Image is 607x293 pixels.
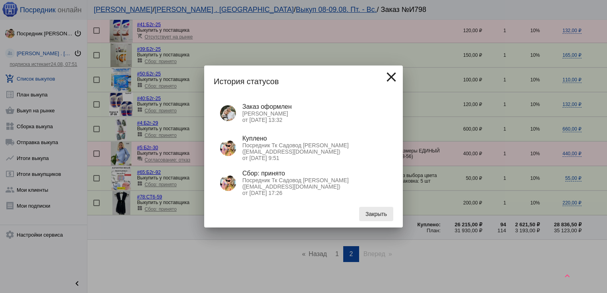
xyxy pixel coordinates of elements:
[242,155,387,161] p: от [DATE] 9:51
[242,135,387,142] div: Куплено
[242,110,387,117] p: [PERSON_NAME]
[242,103,387,110] div: Заказ оформлен
[359,207,393,221] button: Закрыть
[242,170,387,177] div: Сбор: принято
[242,117,387,123] p: от [DATE] 13:32
[365,211,387,217] span: Закрыть
[220,175,236,191] img: klfIT1i2k3saJfNGA6XPqTU7p5ZjdXiiDsm8fFA7nihaIQp9Knjm0Fohy3f__4ywE27KCYV1LPWaOQBexqZpekWk.jpg
[383,69,399,85] mat-icon: close
[563,271,572,281] mat-icon: keyboard_arrow_up
[242,177,387,190] p: Посредник Тк Садовод [PERSON_NAME] ([EMAIL_ADDRESS][DOMAIN_NAME])
[242,142,387,155] p: Посредник Тк Садовод [PERSON_NAME] ([EMAIL_ADDRESS][DOMAIN_NAME])
[242,190,387,196] p: от [DATE] 17:26
[220,140,236,156] img: klfIT1i2k3saJfNGA6XPqTU7p5ZjdXiiDsm8fFA7nihaIQp9Knjm0Fohy3f__4ywE27KCYV1LPWaOQBexqZpekWk.jpg
[214,75,393,88] h2: История статусов
[220,105,236,121] img: 7f-9rigN4owdYe0jgIwTOmxiyxjUPP3OYzz8Rpn-HEGbbI6wH3RdciMYWzesC0yBrTClZrA-dx8y9loGETNL0guD.jpg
